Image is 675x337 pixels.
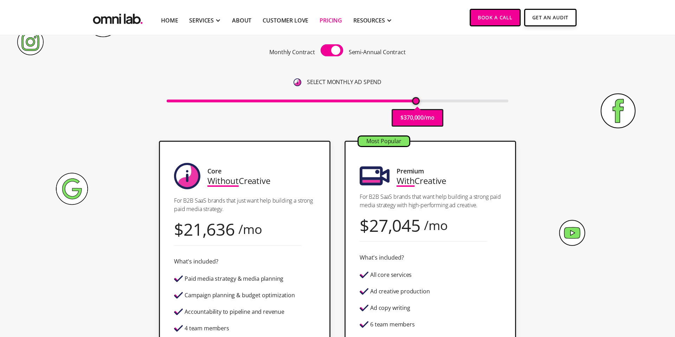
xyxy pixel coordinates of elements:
[307,77,381,87] p: SELECT MONTHLY AD SPEND
[370,322,415,328] div: 6 team members
[185,325,229,331] div: 4 team members
[369,221,420,230] div: 27,045
[370,272,412,278] div: All core services
[424,113,435,122] p: /mo
[185,292,295,298] div: Campaign planning & budget optimization
[189,16,214,25] div: SERVICES
[232,16,251,25] a: About
[174,224,184,234] div: $
[397,166,424,176] div: Premium
[207,166,221,176] div: Core
[161,16,178,25] a: Home
[263,16,308,25] a: Customer Love
[360,253,404,262] div: What's included?
[91,9,144,26] a: home
[397,175,414,186] span: With
[349,47,406,57] p: Semi-Annual Contract
[185,276,283,282] div: Paid media strategy & media planning
[470,9,521,26] a: Book a Call
[238,224,262,234] div: /mo
[360,221,369,230] div: $
[397,176,446,185] div: Creative
[269,47,315,57] p: Monthly Contract
[174,257,218,266] div: What's included?
[400,113,404,122] p: $
[360,192,501,209] p: For B2B SaaS brands that want help building a strong paid media strategy with high-performing ad ...
[185,309,284,315] div: Accountability to pipeline and revenue
[370,305,410,311] div: Ad copy writing
[370,288,430,294] div: Ad creative production
[91,9,144,26] img: Omni Lab: B2B SaaS Demand Generation Agency
[320,16,342,25] a: Pricing
[353,16,385,25] div: RESOURCES
[174,196,315,213] p: For B2B SaaS brands that just want help building a strong paid media strategy.
[207,176,270,185] div: Creative
[184,224,235,234] div: 21,636
[404,113,424,122] p: 370,000
[424,221,448,230] div: /mo
[207,175,239,186] span: Without
[294,78,301,86] img: 6410812402e99d19b372aa32_omni-nav-info.svg
[359,136,409,146] div: Most Popular
[524,9,577,26] a: Get An Audit
[548,255,675,337] iframe: Chat Widget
